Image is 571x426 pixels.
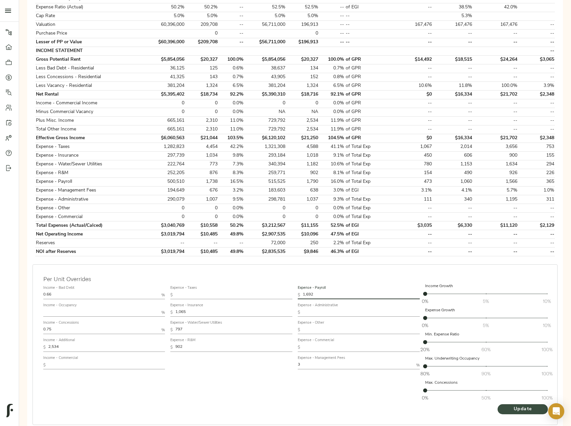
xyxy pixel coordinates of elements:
td: $6,120,102 [244,134,286,143]
td: -- [319,29,345,38]
td: 5.0% [145,12,185,20]
td: 9.5% [218,195,244,204]
td: 50.2% [145,3,185,12]
td: -- [389,125,433,134]
label: Income - Commercial [43,356,78,360]
td: 5.3% [433,12,473,20]
td: 773 [185,160,218,169]
td: 7.3% [218,160,244,169]
span: 90% [481,370,491,377]
td: 902 [286,169,319,177]
td: 104.5% [319,134,345,143]
td: 134 [286,64,319,73]
td: 0 [185,108,218,116]
td: 52.5% [244,3,286,12]
td: 56,711,000 [244,20,286,29]
td: Less Concessions - Residential [35,73,145,82]
td: 41,325 [145,73,185,82]
label: Expense - Administrative [298,304,338,307]
td: Total Other Income [35,125,145,134]
td: 0.8% [319,73,345,82]
td: $24,264 [473,55,518,64]
td: -- [389,38,433,47]
td: -- [473,125,518,134]
td: 3.1% [389,186,433,195]
td: -- [319,20,345,29]
td: $16,334 [433,134,473,143]
td: 490 [433,169,473,177]
td: Expense - Taxes [35,143,145,151]
td: 1,037 [286,195,319,204]
td: $2,348 [518,134,555,143]
label: Income - Additional [43,339,75,342]
td: 6.5% [218,82,244,90]
td: 8.3% [218,169,244,177]
td: -- [433,64,473,73]
td: -- [518,73,555,82]
td: $60,396,000 [145,38,185,47]
td: 900 [473,151,518,160]
td: 152 [286,73,319,82]
span: 10% [543,322,551,329]
td: $18,734 [185,90,218,99]
td: of GPR [345,82,389,90]
td: 0 [185,29,218,38]
td: -- [218,12,244,20]
td: 1,153 [433,160,473,169]
td: Expense - Payroll [35,177,145,186]
td: Less Bad Debt - Residential [35,64,145,73]
td: -- [518,99,555,108]
td: -- [473,29,518,38]
td: -- [473,108,518,116]
td: 3.9% [518,82,555,90]
label: Income - Occupancy [43,304,76,307]
label: Expense - Insurance [170,304,203,307]
td: -- [518,116,555,125]
td: 226 [518,169,555,177]
td: -- [345,38,389,47]
td: -- [389,29,433,38]
td: 0.0% [218,99,244,108]
td: Expense - Insurance [35,151,145,160]
td: $2,348 [518,90,555,99]
td: Plus Misc. Income [35,116,145,125]
td: Minus Commercial Vacancy [35,108,145,116]
td: 3,656 [473,143,518,151]
td: 1,034 [185,151,218,160]
td: 1,566 [473,177,518,186]
td: 0 [286,29,319,38]
span: 20% [420,346,430,353]
td: 729,792 [244,125,286,134]
td: -- [433,108,473,116]
button: Update [498,404,548,414]
td: 0.7% [319,64,345,73]
td: 450 [389,151,433,160]
td: INCOME STATEMENT [35,47,145,55]
td: $3,065 [518,55,555,64]
td: -- [473,38,518,47]
td: 11.9% [319,125,345,134]
td: Expense - Administrative [35,195,145,204]
td: 0 [185,204,218,213]
td: -- [433,29,473,38]
td: Expense - Other [35,204,145,213]
td: 0.6% [218,64,244,73]
td: NA [244,108,286,116]
span: 50% [481,394,491,401]
td: -- [218,38,244,47]
td: $5,390,310 [244,90,286,99]
td: of Total Exp [345,143,389,151]
label: Expense - Taxes [170,286,197,290]
span: 80% [420,370,430,377]
td: -- [389,73,433,82]
td: 11.8% [433,82,473,90]
td: -- [389,108,433,116]
td: 4,454 [185,143,218,151]
td: 2,310 [185,125,218,134]
td: 50.2% [185,3,218,12]
td: 167,476 [389,20,433,29]
td: Expense - R&M [35,169,145,177]
td: 729,792 [244,116,286,125]
td: $21,702 [473,134,518,143]
td: of GPR [345,108,389,116]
